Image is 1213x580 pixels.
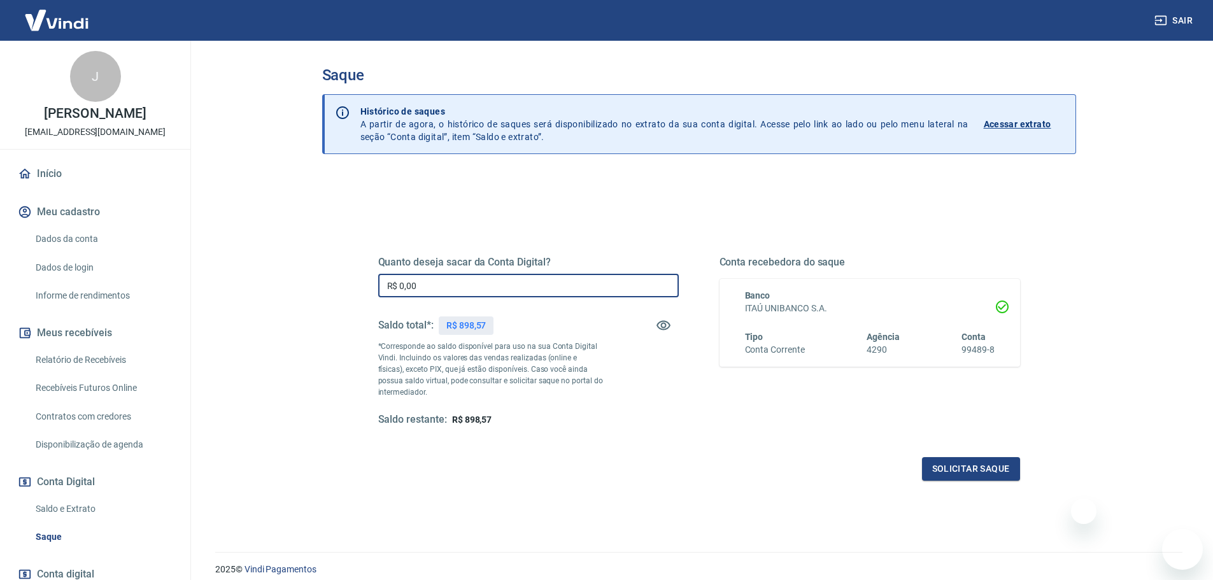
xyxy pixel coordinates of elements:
p: 2025 © [215,563,1182,576]
button: Solicitar saque [922,457,1020,481]
button: Sair [1152,9,1198,32]
p: [PERSON_NAME] [44,107,146,120]
h6: ITAÚ UNIBANCO S.A. [745,302,995,315]
a: Dados da conta [31,226,175,252]
span: Banco [745,290,770,301]
div: J [70,51,121,102]
h6: 99489-8 [961,343,995,357]
span: R$ 898,57 [452,414,492,425]
a: Vindi Pagamentos [245,564,316,574]
a: Saque [31,524,175,550]
button: Meu cadastro [15,198,175,226]
h6: 4290 [867,343,900,357]
a: Saldo e Extrato [31,496,175,522]
h3: Saque [322,66,1076,84]
a: Informe de rendimentos [31,283,175,309]
a: Relatório de Recebíveis [31,347,175,373]
button: Meus recebíveis [15,319,175,347]
h5: Saldo restante: [378,413,447,427]
button: Conta Digital [15,468,175,496]
a: Contratos com credores [31,404,175,430]
h6: Conta Corrente [745,343,805,357]
p: [EMAIL_ADDRESS][DOMAIN_NAME] [25,125,166,139]
p: A partir de agora, o histórico de saques será disponibilizado no extrato da sua conta digital. Ac... [360,105,968,143]
a: Recebíveis Futuros Online [31,375,175,401]
p: R$ 898,57 [446,319,486,332]
h5: Saldo total*: [378,319,434,332]
p: *Corresponde ao saldo disponível para uso na sua Conta Digital Vindi. Incluindo os valores das ve... [378,341,604,398]
a: Acessar extrato [984,105,1065,143]
a: Dados de login [31,255,175,281]
img: Vindi [15,1,98,39]
span: Agência [867,332,900,342]
a: Início [15,160,175,188]
span: Tipo [745,332,763,342]
p: Histórico de saques [360,105,968,118]
h5: Quanto deseja sacar da Conta Digital? [378,256,679,269]
iframe: Fechar mensagem [1071,499,1096,524]
a: Disponibilização de agenda [31,432,175,458]
span: Conta [961,332,986,342]
h5: Conta recebedora do saque [720,256,1020,269]
p: Acessar extrato [984,118,1051,131]
iframe: Botão para abrir a janela de mensagens [1162,529,1203,570]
